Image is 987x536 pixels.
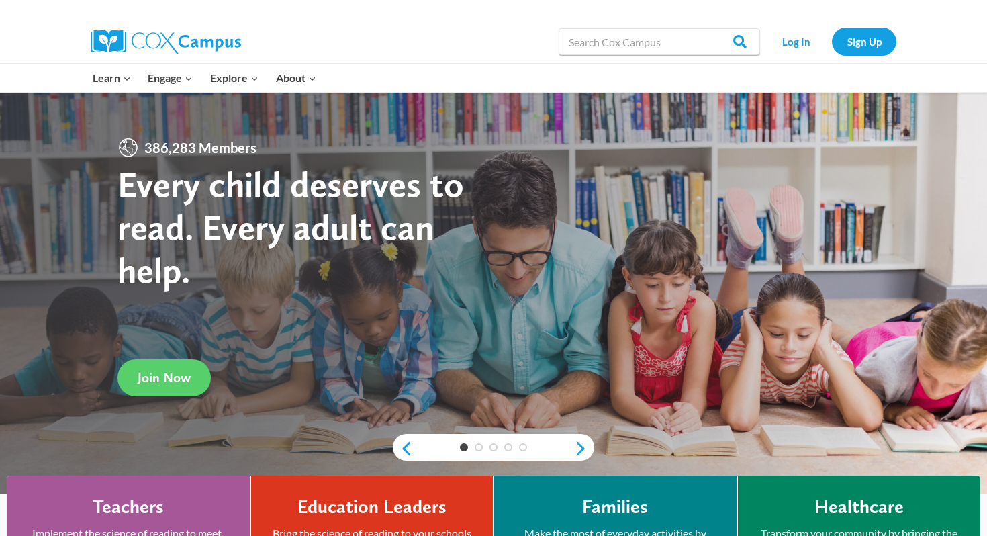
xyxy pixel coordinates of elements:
strong: Every child deserves to read. Every adult can help. [117,163,464,291]
a: 2 [475,443,483,451]
a: 3 [489,443,498,451]
a: next [574,441,594,457]
a: Log In [767,28,825,55]
a: Join Now [117,359,211,396]
span: Explore [210,69,258,87]
h4: Teachers [93,496,164,519]
a: 1 [460,443,468,451]
span: About [276,69,316,87]
span: Learn [93,69,131,87]
img: Cox Campus [91,30,241,54]
h4: Education Leaders [297,496,446,519]
h4: Healthcare [814,496,904,519]
input: Search Cox Campus [559,28,760,55]
nav: Secondary Navigation [767,28,896,55]
a: 5 [519,443,527,451]
h4: Families [582,496,648,519]
span: Engage [148,69,193,87]
a: 4 [504,443,512,451]
span: 386,283 Members [139,137,262,159]
nav: Primary Navigation [84,64,324,92]
a: previous [393,441,413,457]
div: content slider buttons [393,435,594,462]
a: Sign Up [832,28,896,55]
span: Join Now [138,369,191,386]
